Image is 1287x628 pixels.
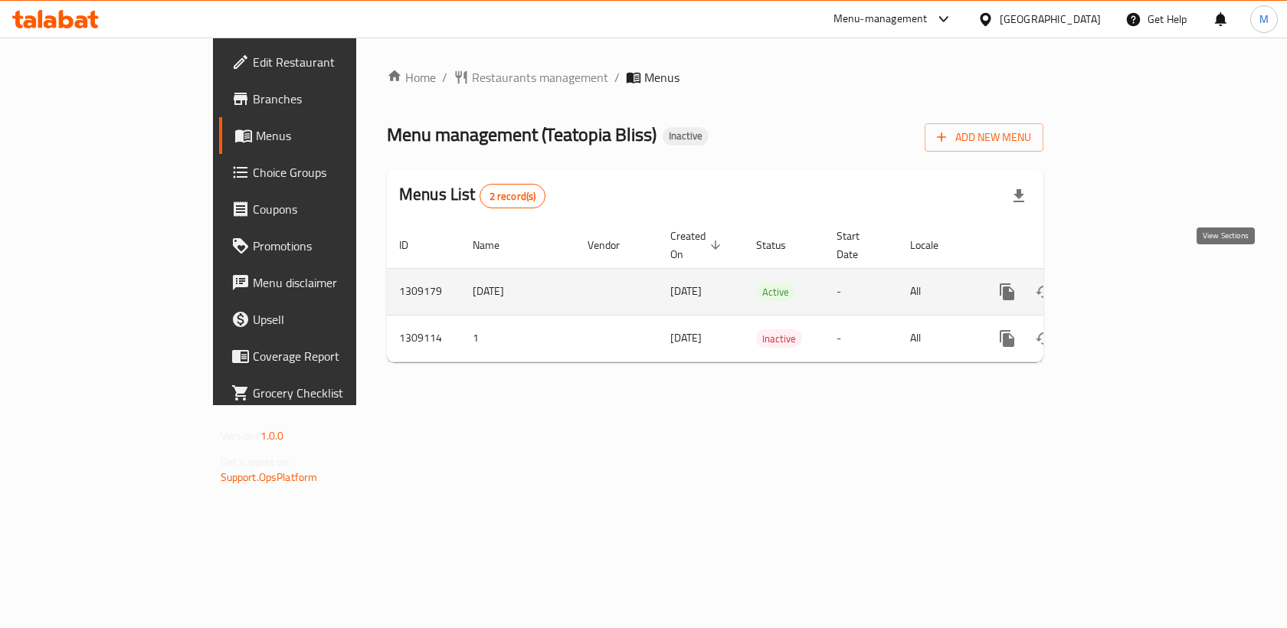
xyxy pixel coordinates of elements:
td: [DATE] [460,268,575,315]
span: Inactive [663,129,709,142]
span: Created On [670,227,725,263]
div: Inactive [756,329,802,348]
a: Edit Restaurant [219,44,428,80]
span: Coupons [253,200,416,218]
div: Total records count [480,184,546,208]
span: Menu management ( Teatopia Bliss ) [387,117,657,152]
span: Status [756,236,806,254]
span: Edit Restaurant [253,53,416,71]
span: Menu disclaimer [253,273,416,292]
span: Name [473,236,519,254]
span: Restaurants management [472,68,608,87]
span: Coverage Report [253,347,416,365]
span: Add New Menu [937,128,1031,147]
button: more [989,273,1026,310]
span: Inactive [756,330,802,348]
div: Export file [1000,178,1037,214]
span: Grocery Checklist [253,384,416,402]
td: 1 [460,315,575,361]
li: / [442,68,447,87]
span: Version: [221,426,258,446]
span: Active [756,283,795,301]
a: Support.OpsPlatform [221,467,318,487]
a: Upsell [219,301,428,338]
td: - [824,315,898,361]
a: Menu disclaimer [219,264,428,301]
span: Branches [253,90,416,108]
a: Grocery Checklist [219,375,428,411]
a: Menus [219,117,428,154]
button: Add New Menu [925,123,1043,152]
span: [DATE] [670,328,702,348]
th: Actions [977,222,1148,269]
h2: Menus List [399,183,545,208]
span: Menus [644,68,680,87]
span: [DATE] [670,281,702,301]
span: Vendor [588,236,640,254]
button: Change Status [1026,320,1063,357]
span: Start Date [837,227,879,263]
button: more [989,320,1026,357]
table: enhanced table [387,222,1148,362]
li: / [614,68,620,87]
td: - [824,268,898,315]
a: Promotions [219,227,428,264]
span: Choice Groups [253,163,416,182]
span: 1.0.0 [260,426,284,446]
a: Restaurants management [454,68,608,87]
span: Get support on: [221,452,291,472]
a: Coupons [219,191,428,227]
span: M [1259,11,1269,28]
div: Inactive [663,127,709,146]
td: All [898,268,977,315]
span: Upsell [253,310,416,329]
a: Coverage Report [219,338,428,375]
span: ID [399,236,428,254]
span: Locale [910,236,958,254]
span: Promotions [253,237,416,255]
nav: breadcrumb [387,68,1043,87]
span: 2 record(s) [480,189,545,204]
span: Menus [256,126,416,145]
div: [GEOGRAPHIC_DATA] [1000,11,1101,28]
td: All [898,315,977,361]
a: Branches [219,80,428,117]
a: Choice Groups [219,154,428,191]
button: Change Status [1026,273,1063,310]
div: Menu-management [833,10,928,28]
